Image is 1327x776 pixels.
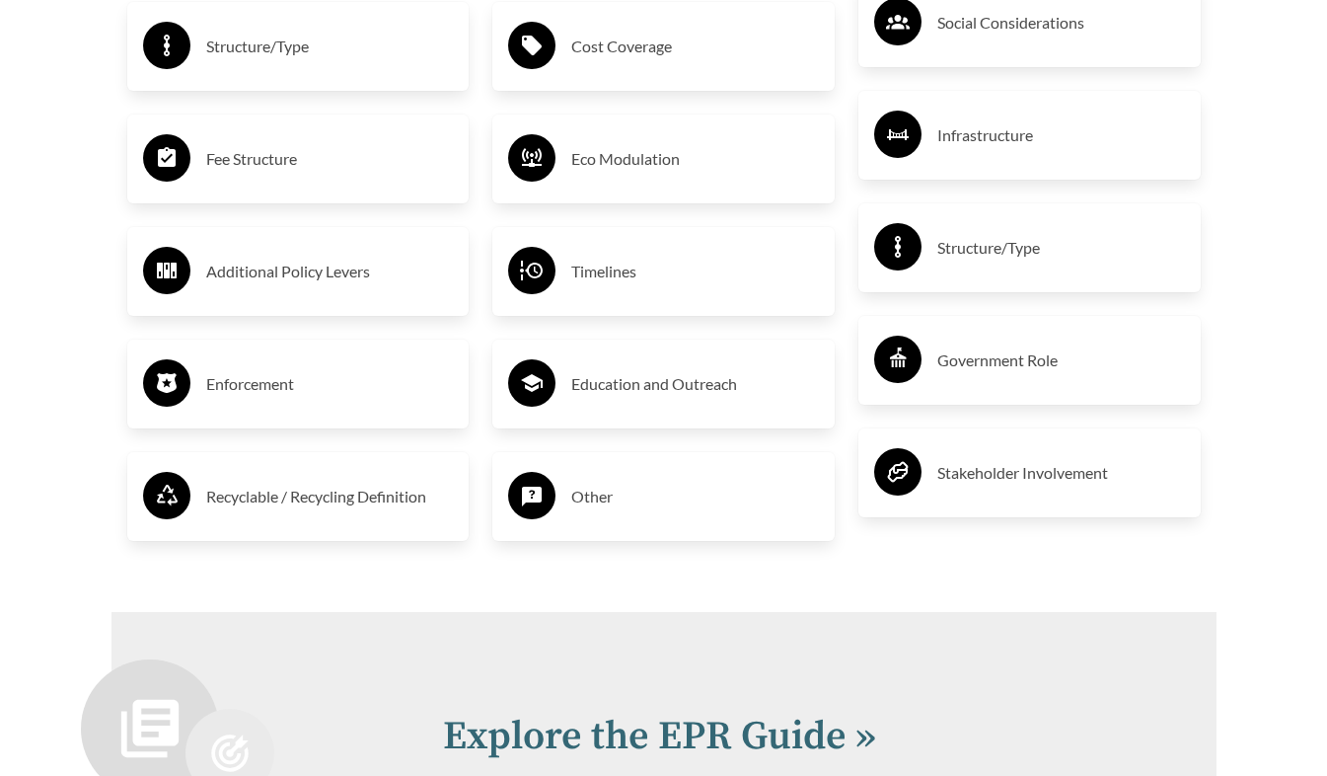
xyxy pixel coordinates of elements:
h3: Structure/Type [206,31,454,62]
h3: Stakeholder Involvement [937,457,1185,489]
h3: Social Considerations [937,7,1185,39]
h3: Fee Structure [206,143,454,175]
h3: Enforcement [206,368,454,400]
h3: Timelines [571,256,819,287]
h3: Eco Modulation [571,143,819,175]
a: Explore the EPR Guide » [443,712,876,761]
h3: Education and Outreach [571,368,819,400]
h3: Cost Coverage [571,31,819,62]
h3: Infrastructure [937,119,1185,151]
h3: Structure/Type [937,232,1185,264]
h3: Other [571,481,819,512]
h3: Government Role [937,345,1185,376]
h3: Recyclable / Recycling Definition [206,481,454,512]
h3: Additional Policy Levers [206,256,454,287]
